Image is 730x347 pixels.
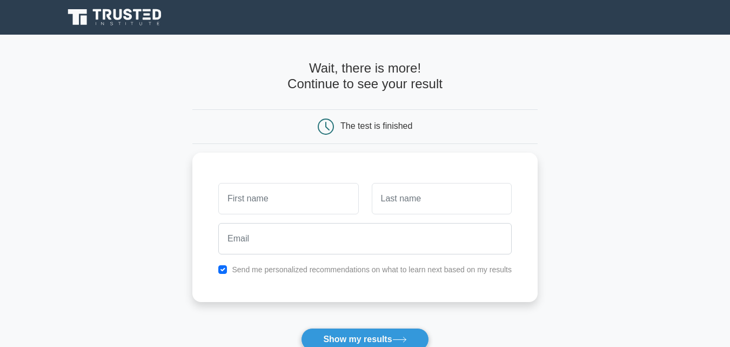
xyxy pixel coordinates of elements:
label: Send me personalized recommendations on what to learn next based on my results [232,265,512,274]
input: Email [218,223,512,254]
input: First name [218,183,358,214]
div: The test is finished [340,121,412,130]
h4: Wait, there is more! Continue to see your result [192,61,538,92]
input: Last name [372,183,512,214]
